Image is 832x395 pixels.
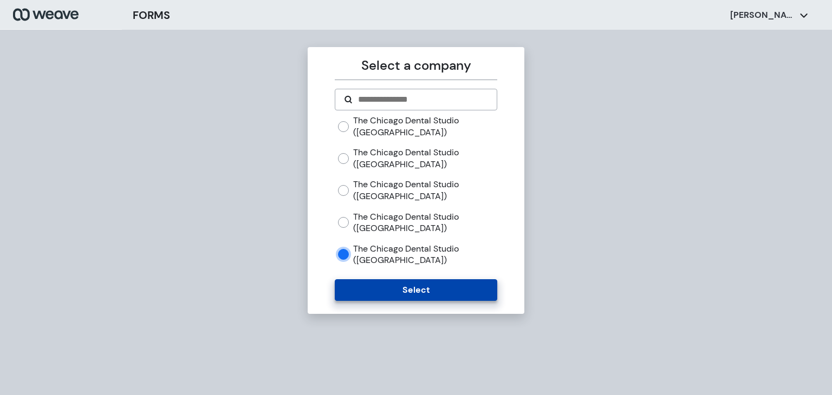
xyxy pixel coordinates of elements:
[335,279,497,301] button: Select
[353,243,497,266] label: The Chicago Dental Studio ([GEOGRAPHIC_DATA])
[353,179,497,202] label: The Chicago Dental Studio ([GEOGRAPHIC_DATA])
[353,115,497,138] label: The Chicago Dental Studio ([GEOGRAPHIC_DATA])
[353,211,497,234] label: The Chicago Dental Studio ([GEOGRAPHIC_DATA])
[730,9,795,21] p: [PERSON_NAME]
[133,7,170,23] h3: FORMS
[353,147,497,170] label: The Chicago Dental Studio ([GEOGRAPHIC_DATA])
[335,56,497,75] p: Select a company
[357,93,487,106] input: Search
